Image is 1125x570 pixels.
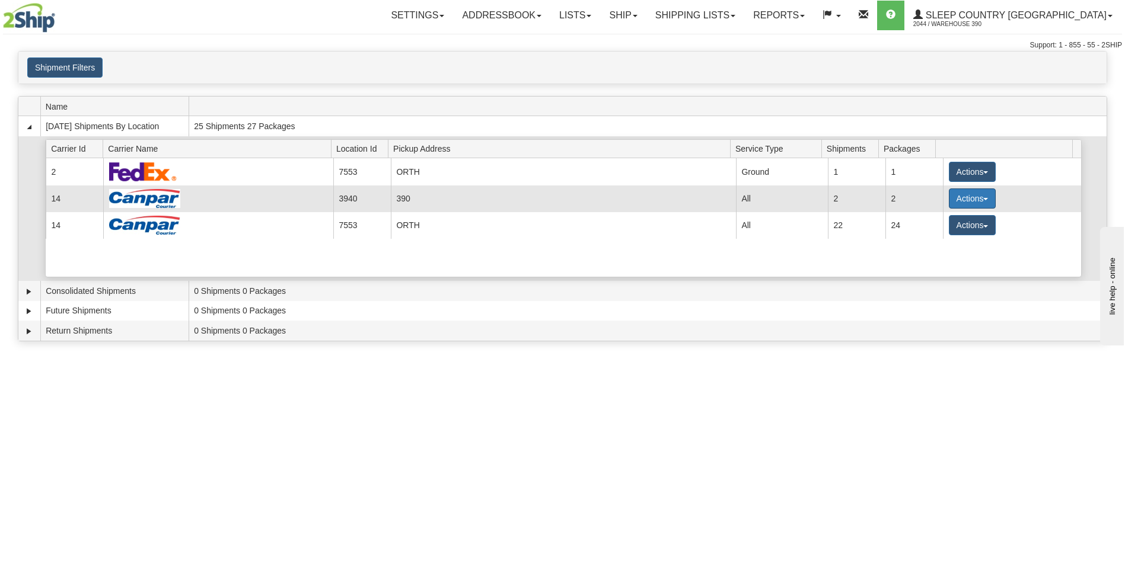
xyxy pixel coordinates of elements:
[109,216,180,235] img: Canpar
[391,158,736,185] td: ORTH
[828,185,885,212] td: 2
[913,18,1002,30] span: 2044 / Warehouse 390
[46,185,103,212] td: 14
[189,281,1107,301] td: 0 Shipments 0 Packages
[949,188,996,209] button: Actions
[23,286,35,297] a: Expand
[735,139,821,158] span: Service Type
[23,121,35,133] a: Collapse
[51,139,103,158] span: Carrier Id
[40,301,189,321] td: Future Shipments
[550,1,600,30] a: Lists
[949,215,996,235] button: Actions
[336,139,388,158] span: Location Id
[189,116,1107,136] td: 25 Shipments 27 Packages
[109,162,177,181] img: FedEx Express®
[736,158,828,185] td: Ground
[885,158,943,185] td: 1
[827,139,879,158] span: Shipments
[391,185,736,212] td: 390
[885,212,943,239] td: 24
[189,321,1107,341] td: 0 Shipments 0 Packages
[3,3,55,33] img: logo2044.jpg
[393,139,730,158] span: Pickup Address
[1098,225,1124,345] iframe: chat widget
[23,305,35,317] a: Expand
[46,212,103,239] td: 14
[391,212,736,239] td: ORTH
[904,1,1121,30] a: Sleep Country [GEOGRAPHIC_DATA] 2044 / Warehouse 390
[46,158,103,185] td: 2
[600,1,646,30] a: Ship
[923,10,1107,20] span: Sleep Country [GEOGRAPHIC_DATA]
[109,189,180,208] img: Canpar
[46,97,189,116] span: Name
[736,212,828,239] td: All
[40,321,189,341] td: Return Shipments
[828,158,885,185] td: 1
[949,162,996,182] button: Actions
[333,212,391,239] td: 7553
[9,10,110,19] div: live help - online
[453,1,550,30] a: Addressbook
[382,1,453,30] a: Settings
[744,1,814,30] a: Reports
[3,40,1122,50] div: Support: 1 - 855 - 55 - 2SHIP
[189,301,1107,321] td: 0 Shipments 0 Packages
[23,325,35,337] a: Expand
[885,185,943,212] td: 2
[646,1,744,30] a: Shipping lists
[884,139,936,158] span: Packages
[108,139,331,158] span: Carrier Name
[828,212,885,239] td: 22
[27,57,103,78] button: Shipment Filters
[736,185,828,212] td: All
[333,158,391,185] td: 7553
[40,281,189,301] td: Consolidated Shipments
[333,185,391,212] td: 3940
[40,116,189,136] td: [DATE] Shipments By Location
